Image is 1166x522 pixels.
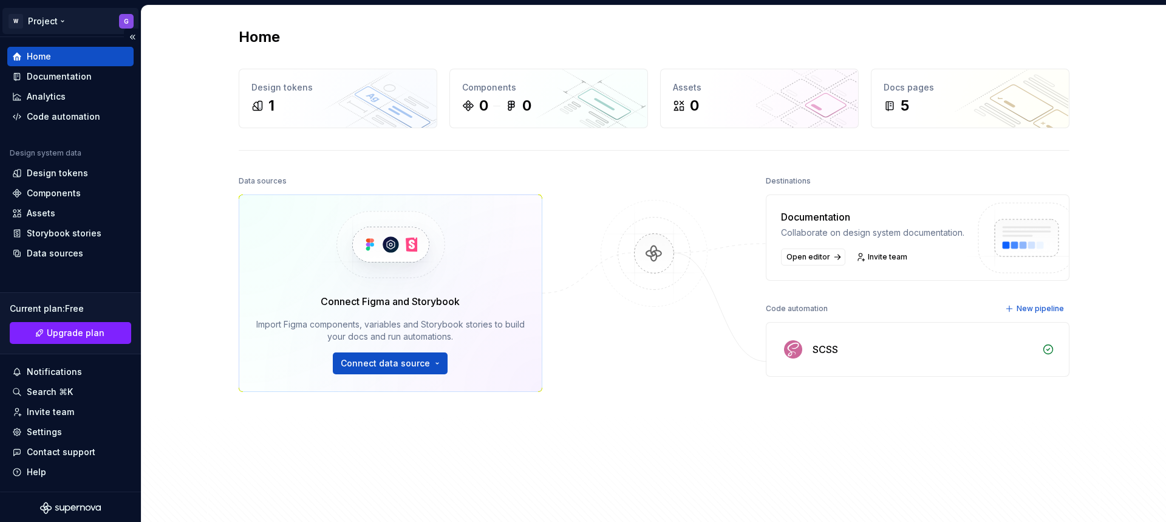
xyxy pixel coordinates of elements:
[239,173,287,190] div: Data sources
[7,442,134,462] button: Contact support
[7,402,134,422] a: Invite team
[10,322,131,344] a: Upgrade plan
[7,47,134,66] a: Home
[868,252,907,262] span: Invite team
[251,81,424,94] div: Design tokens
[7,422,134,442] a: Settings
[27,446,95,458] div: Contact support
[2,8,138,34] button: WProjectG
[7,224,134,243] a: Storybook stories
[124,16,129,26] div: G
[40,502,101,514] svg: Supernova Logo
[321,294,460,309] div: Connect Figma and Storybook
[479,96,488,115] div: 0
[7,184,134,203] a: Components
[7,382,134,402] button: Search ⌘K
[341,357,430,369] span: Connect data source
[27,406,74,418] div: Invite team
[27,247,83,259] div: Data sources
[1017,304,1064,314] span: New pipeline
[449,69,648,128] a: Components00
[10,148,81,158] div: Design system data
[27,50,51,63] div: Home
[10,303,131,315] div: Current plan : Free
[27,366,82,378] div: Notifications
[781,249,845,266] a: Open editor
[7,67,134,86] a: Documentation
[256,318,525,343] div: Import Figma components, variables and Storybook stories to build your docs and run automations.
[766,173,811,190] div: Destinations
[333,352,448,374] button: Connect data source
[239,69,437,128] a: Design tokens1
[7,107,134,126] a: Code automation
[27,187,81,199] div: Components
[660,69,859,128] a: Assets0
[1001,300,1069,317] button: New pipeline
[7,87,134,106] a: Analytics
[462,81,635,94] div: Components
[884,81,1057,94] div: Docs pages
[853,249,913,266] a: Invite team
[9,14,23,29] div: W
[673,81,846,94] div: Assets
[47,327,104,339] span: Upgrade plan
[7,462,134,482] button: Help
[781,227,964,239] div: Collaborate on design system documentation.
[813,342,838,357] div: SCSS
[522,96,531,115] div: 0
[27,70,92,83] div: Documentation
[7,244,134,263] a: Data sources
[901,96,909,115] div: 5
[781,210,964,224] div: Documentation
[239,27,280,47] h2: Home
[27,111,100,123] div: Code automation
[27,207,55,219] div: Assets
[27,426,62,438] div: Settings
[27,167,88,179] div: Design tokens
[7,362,134,382] button: Notifications
[27,227,101,239] div: Storybook stories
[268,96,274,115] div: 1
[766,300,828,317] div: Code automation
[7,163,134,183] a: Design tokens
[27,466,46,478] div: Help
[27,91,66,103] div: Analytics
[28,15,58,27] div: Project
[871,69,1069,128] a: Docs pages5
[786,252,830,262] span: Open editor
[27,386,73,398] div: Search ⌘K
[124,29,141,46] button: Collapse sidebar
[7,204,134,223] a: Assets
[690,96,699,115] div: 0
